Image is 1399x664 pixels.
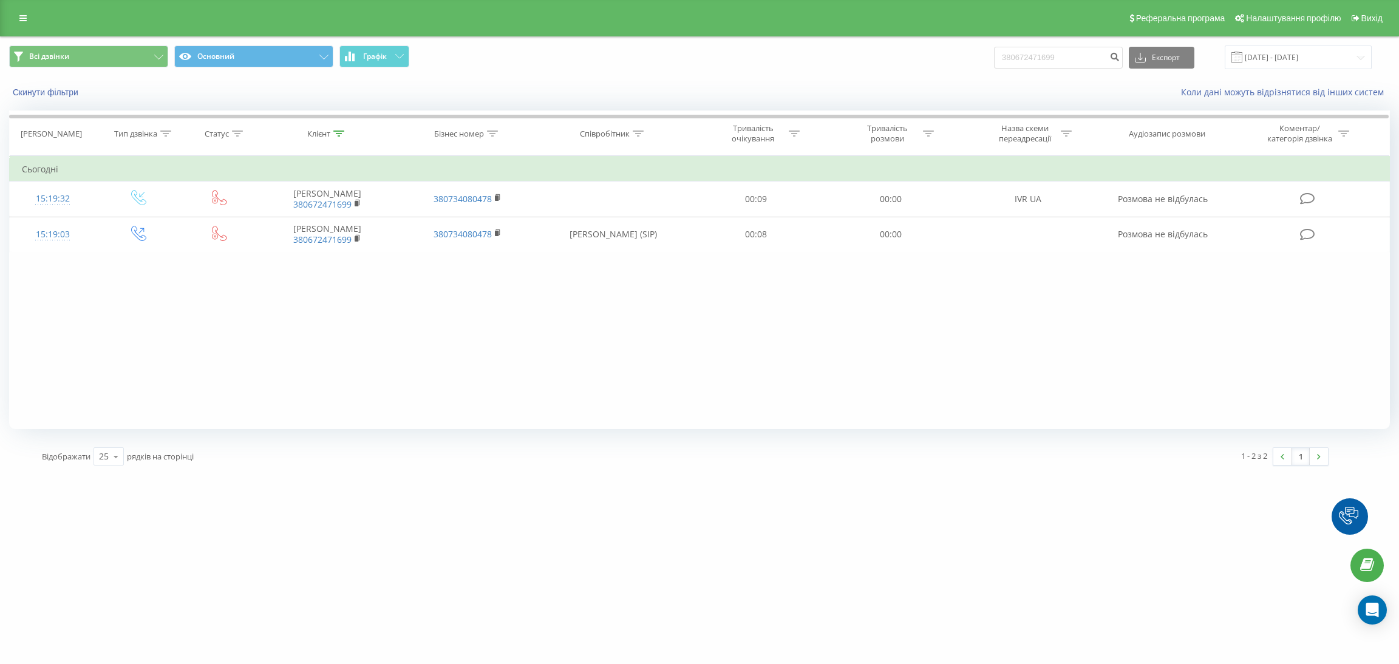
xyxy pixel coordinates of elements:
span: Графік [363,52,387,61]
span: Розмова не відбулась [1118,228,1208,240]
div: Аудіозапис розмови [1129,129,1205,139]
span: Відображати [42,451,90,462]
td: 00:00 [823,217,958,252]
div: Клієнт [307,129,330,139]
td: Сьогодні [10,157,1390,181]
button: Всі дзвінки [9,46,168,67]
div: Назва схеми переадресації [993,123,1058,144]
button: Скинути фільтри [9,87,84,98]
div: 25 [99,450,109,462]
td: [PERSON_NAME] [257,217,398,252]
td: [PERSON_NAME] [257,181,398,217]
input: Пошук за номером [994,47,1123,69]
span: Вихід [1361,13,1383,23]
span: рядків на сторінці [127,451,194,462]
span: Реферальна програма [1136,13,1225,23]
div: [PERSON_NAME] [21,129,82,139]
div: 15:19:03 [22,223,84,246]
button: Експорт [1129,47,1194,69]
td: 00:09 [689,181,823,217]
div: Статус [205,129,229,139]
td: IVR UA [958,181,1098,217]
a: 380672471699 [293,198,352,210]
a: 380734080478 [434,193,492,205]
div: Тип дзвінка [114,129,157,139]
div: Тривалість очікування [721,123,786,144]
div: 1 - 2 з 2 [1241,450,1267,462]
div: Коментар/категорія дзвінка [1264,123,1335,144]
a: 380734080478 [434,228,492,240]
span: Налаштування профілю [1246,13,1341,23]
a: 1 [1292,448,1310,465]
td: 00:00 [823,181,958,217]
div: Бізнес номер [434,129,484,139]
a: 380672471699 [293,234,352,245]
span: Всі дзвінки [29,52,69,61]
div: 15:19:32 [22,187,84,211]
a: Коли дані можуть відрізнятися вiд інших систем [1181,86,1390,98]
td: [PERSON_NAME] (SIP) [537,217,689,252]
button: Основний [174,46,333,67]
button: Графік [339,46,409,67]
div: Open Intercom Messenger [1358,595,1387,625]
span: Розмова не відбулась [1118,193,1208,205]
td: 00:08 [689,217,823,252]
div: Тривалість розмови [855,123,920,144]
div: Співробітник [580,129,630,139]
